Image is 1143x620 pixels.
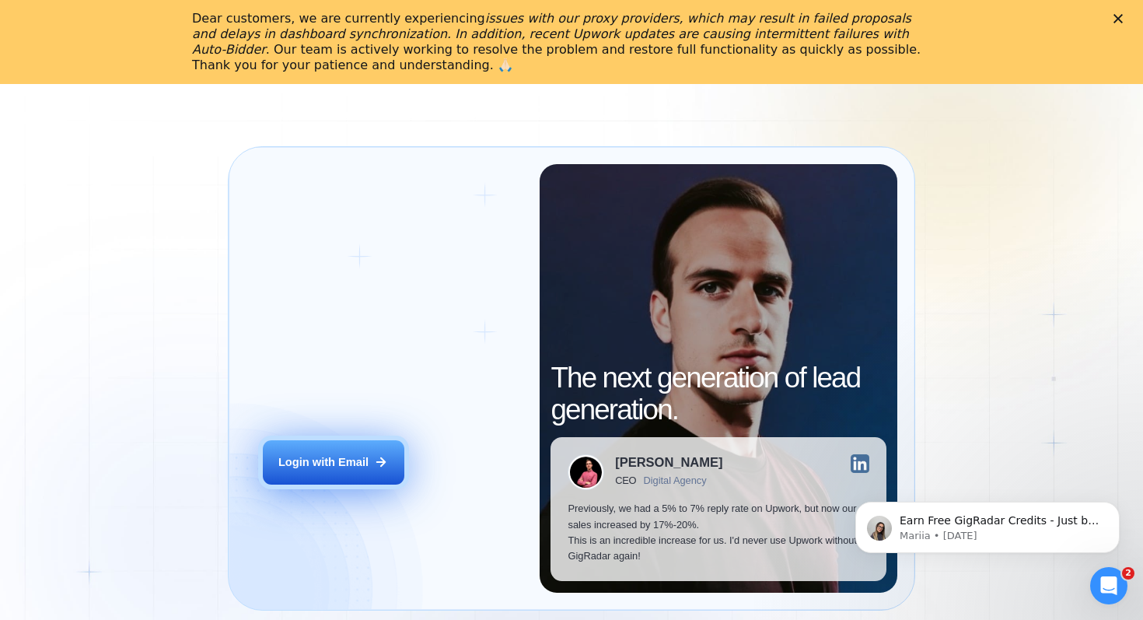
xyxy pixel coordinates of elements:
[615,457,722,470] div: [PERSON_NAME]
[644,475,707,487] div: Digital Agency
[551,363,886,426] h2: The next generation of lead generation.
[568,501,869,564] p: Previously, we had a 5% to 7% reply rate on Upwork, but now our sales increased by 17%-20%. This ...
[1122,567,1134,580] span: 2
[615,475,636,487] div: CEO
[192,11,926,73] div: Dear customers, we are currently experiencing . Our team is actively working to resolve the probl...
[263,440,404,485] button: Login with Email
[1113,14,1129,23] div: Close
[1090,567,1127,604] iframe: Intercom live chat
[832,469,1143,578] iframe: Intercom notifications message
[278,454,369,470] div: Login with Email
[192,11,911,57] i: issues with our proxy providers, which may result in failed proposals and delays in dashboard syn...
